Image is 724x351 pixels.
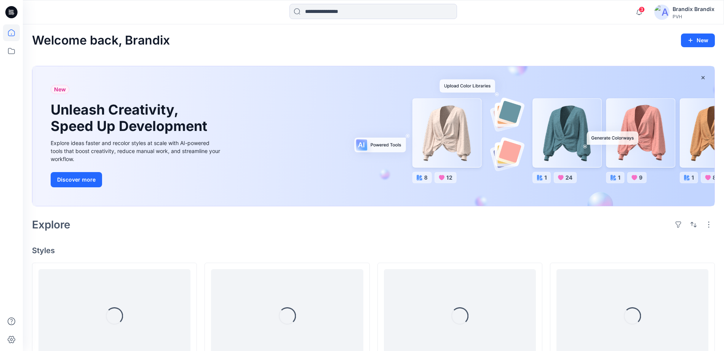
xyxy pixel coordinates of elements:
[639,6,645,13] span: 3
[54,85,66,94] span: New
[32,219,70,231] h2: Explore
[51,172,222,187] a: Discover more
[654,5,670,20] img: avatar
[51,172,102,187] button: Discover more
[51,139,222,163] div: Explore ideas faster and recolor styles at scale with AI-powered tools that boost creativity, red...
[32,34,170,48] h2: Welcome back, Brandix
[673,14,714,19] div: PVH
[32,246,715,255] h4: Styles
[681,34,715,47] button: New
[51,102,211,134] h1: Unleash Creativity, Speed Up Development
[673,5,714,14] div: Brandix Brandix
